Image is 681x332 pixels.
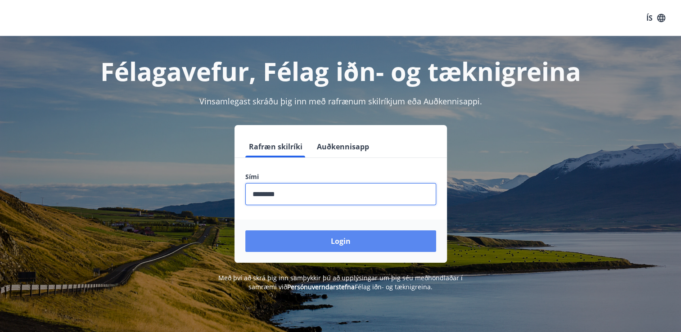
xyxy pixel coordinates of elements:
button: ÍS [641,10,670,26]
button: Login [245,230,436,252]
h1: Félagavefur, Félag iðn- og tæknigreina [27,54,654,88]
span: Vinsamlegast skráðu þig inn með rafrænum skilríkjum eða Auðkennisappi. [199,96,482,107]
label: Sími [245,172,436,181]
span: Með því að skrá þig inn samþykkir þú að upplýsingar um þig séu meðhöndlaðar í samræmi við Félag i... [218,274,463,291]
button: Rafræn skilríki [245,136,306,157]
a: Persónuverndarstefna [287,283,355,291]
button: Auðkennisapp [313,136,373,157]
